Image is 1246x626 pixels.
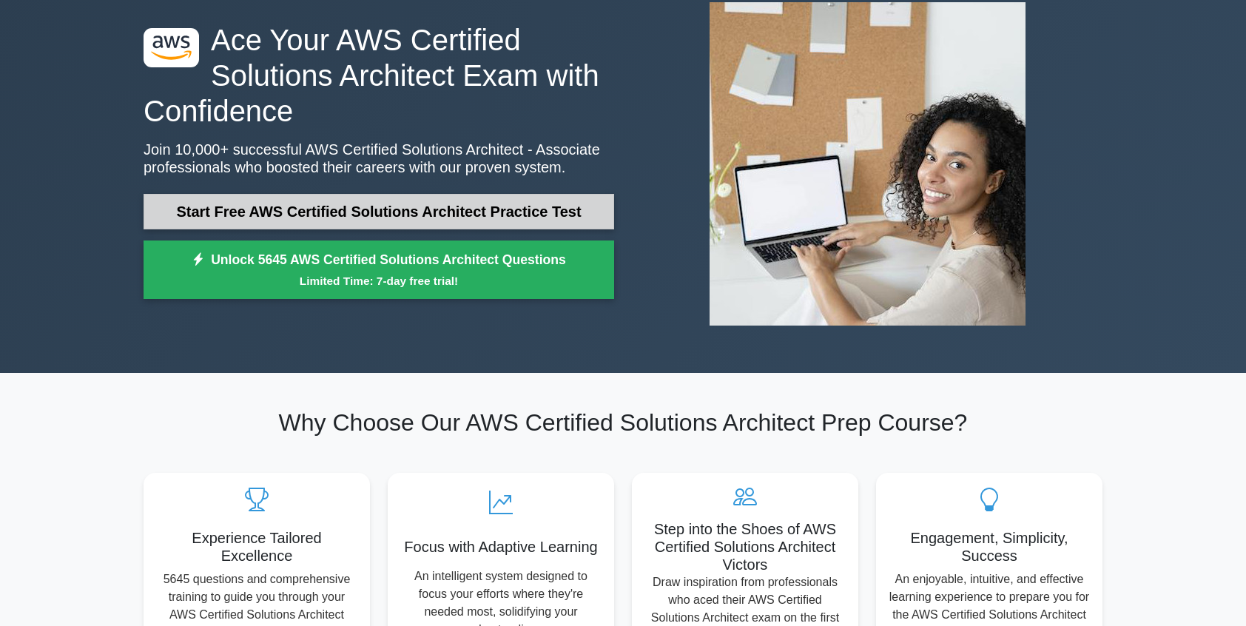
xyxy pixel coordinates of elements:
[155,529,358,565] h5: Experience Tailored Excellence
[144,240,614,300] a: Unlock 5645 AWS Certified Solutions Architect QuestionsLimited Time: 7-day free trial!
[162,272,596,289] small: Limited Time: 7-day free trial!
[888,529,1091,565] h5: Engagement, Simplicity, Success
[144,22,614,129] h1: Ace Your AWS Certified Solutions Architect Exam with Confidence
[144,408,1102,437] h2: Why Choose Our AWS Certified Solutions Architect Prep Course?
[400,538,602,556] h5: Focus with Adaptive Learning
[144,141,614,176] p: Join 10,000+ successful AWS Certified Solutions Architect - Associate professionals who boosted t...
[644,520,846,573] h5: Step into the Shoes of AWS Certified Solutions Architect Victors
[144,194,614,229] a: Start Free AWS Certified Solutions Architect Practice Test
